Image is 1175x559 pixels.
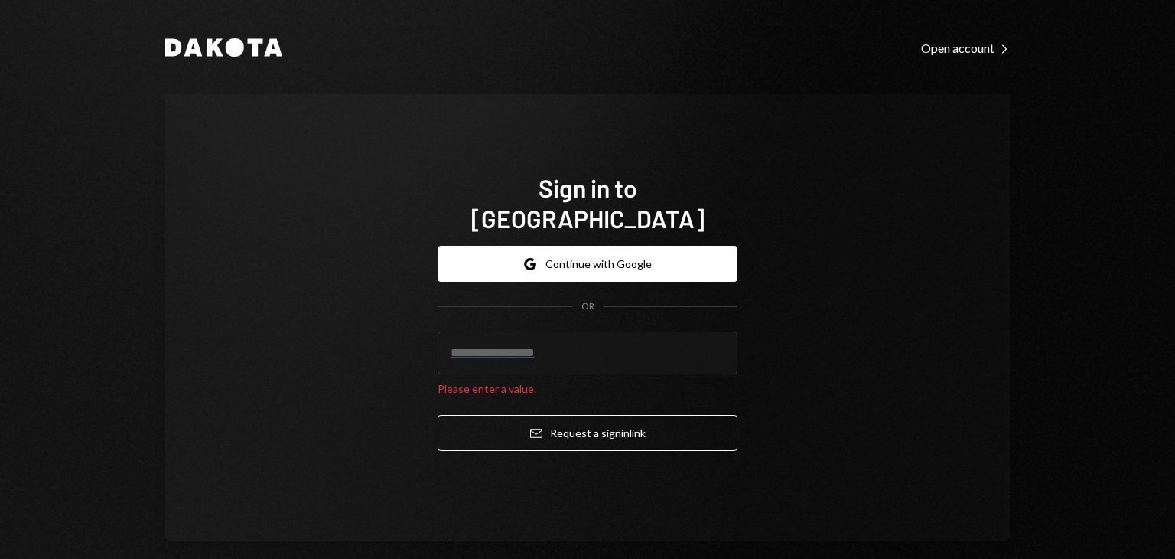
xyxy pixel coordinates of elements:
button: Continue with Google [438,246,737,282]
a: Open account [921,39,1010,56]
h1: Sign in to [GEOGRAPHIC_DATA] [438,172,737,234]
div: Please enter a value. [438,381,737,397]
div: Open account [921,41,1010,56]
div: OR [581,300,594,313]
button: Request a signinlink [438,415,737,451]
